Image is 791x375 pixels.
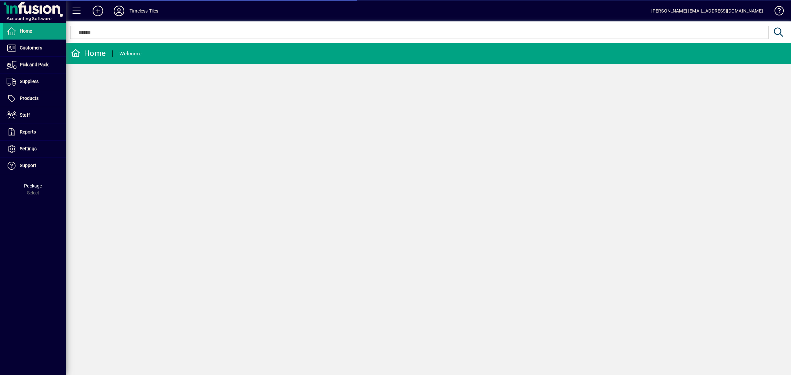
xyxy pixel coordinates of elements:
[20,163,36,168] span: Support
[3,40,66,56] a: Customers
[651,6,763,16] div: [PERSON_NAME] [EMAIL_ADDRESS][DOMAIN_NAME]
[20,79,39,84] span: Suppliers
[3,158,66,174] a: Support
[108,5,130,17] button: Profile
[20,96,39,101] span: Products
[20,112,30,118] span: Staff
[20,28,32,34] span: Home
[3,73,66,90] a: Suppliers
[130,6,158,16] div: Timeless Tiles
[770,1,783,23] a: Knowledge Base
[71,48,106,59] div: Home
[24,183,42,188] span: Package
[20,62,48,67] span: Pick and Pack
[20,146,37,151] span: Settings
[3,107,66,124] a: Staff
[3,57,66,73] a: Pick and Pack
[3,141,66,157] a: Settings
[20,45,42,50] span: Customers
[119,48,141,59] div: Welcome
[3,124,66,140] a: Reports
[87,5,108,17] button: Add
[3,90,66,107] a: Products
[20,129,36,134] span: Reports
